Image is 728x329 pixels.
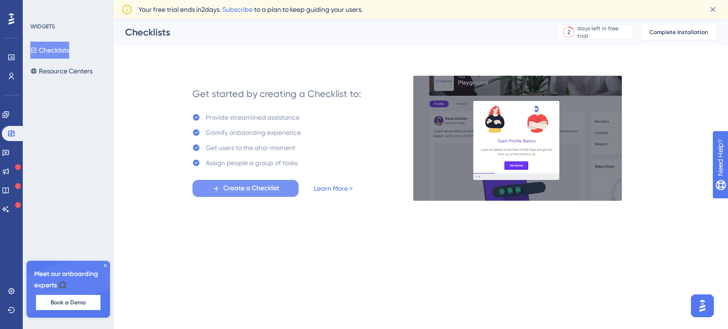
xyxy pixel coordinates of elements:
button: Complete Installation [641,25,717,40]
div: Checklists [125,26,534,39]
a: Learn More > [314,183,353,194]
div: Get users to the aha-moment [206,142,295,153]
button: Create a Checklist [192,180,299,197]
div: days left in free trial [577,25,630,40]
span: Create a Checklist [223,183,279,194]
div: WIDGETS [30,23,55,30]
div: Assign people a group of tasks [206,157,298,169]
div: Gamify onbaording experience [206,127,301,138]
span: Book a Demo [51,299,86,306]
button: Resource Centers [30,62,92,80]
span: Complete Installation [649,28,708,36]
button: Checklists [30,42,69,59]
span: Your free trial ends in 2 days. to a plan to keep guiding your users. [138,4,363,15]
span: Meet our onboarding experts 🎧 [34,268,102,291]
iframe: UserGuiding AI Assistant Launcher [688,292,717,320]
div: Get started by creating a Checklist to: [192,87,361,100]
a: Subscribe [222,6,253,13]
div: Provide streamlined assistance [206,112,300,123]
span: Need Help? [22,2,59,14]
div: 2 [567,28,570,36]
button: Book a Demo [36,295,100,310]
img: e28e67207451d1beac2d0b01ddd05b56.gif [413,75,622,201]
